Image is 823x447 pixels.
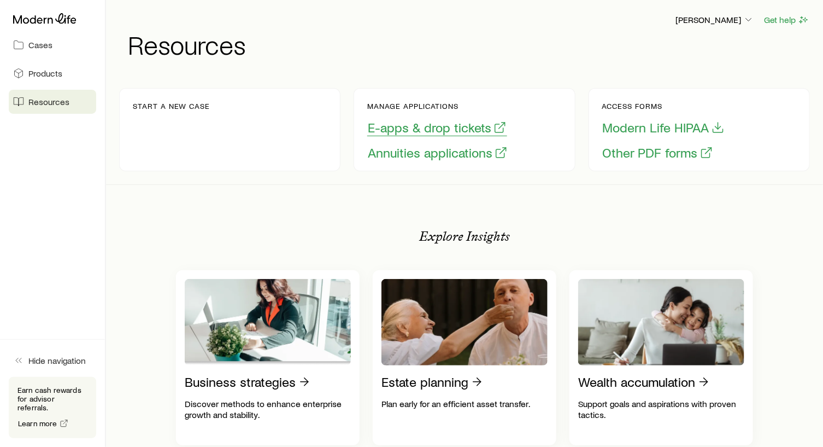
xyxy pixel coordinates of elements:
[9,90,96,114] a: Resources
[28,39,52,50] span: Cases
[569,270,753,445] a: Wealth accumulationSupport goals and aspirations with proven tactics.
[9,61,96,85] a: Products
[28,68,62,79] span: Products
[367,102,508,111] p: Manage applications
[602,144,714,161] button: Other PDF forms
[185,374,296,390] p: Business strategies
[9,349,96,373] button: Hide navigation
[578,279,744,365] img: Wealth accumulation
[419,229,510,244] p: Explore Insights
[602,119,725,136] button: Modern Life HIPAA
[675,14,754,25] p: [PERSON_NAME]
[578,398,744,420] p: Support goals and aspirations with proven tactics.
[381,398,548,409] p: Plan early for an efficient asset transfer.
[675,14,755,27] button: [PERSON_NAME]
[602,102,725,111] p: Access forms
[578,374,695,390] p: Wealth accumulation
[185,398,351,420] p: Discover methods to enhance enterprise growth and stability.
[28,355,86,366] span: Hide navigation
[763,14,810,26] button: Get help
[9,33,96,57] a: Cases
[18,420,57,427] span: Learn more
[28,96,69,107] span: Resources
[373,270,556,445] a: Estate planningPlan early for an efficient asset transfer.
[381,279,548,365] img: Estate planning
[367,119,507,136] button: E-apps & drop tickets
[185,279,351,365] img: Business strategies
[381,374,468,390] p: Estate planning
[128,31,810,57] h1: Resources
[17,386,87,412] p: Earn cash rewards for advisor referrals.
[133,102,210,111] p: Start a new case
[367,144,508,161] button: Annuities applications
[176,270,360,445] a: Business strategiesDiscover methods to enhance enterprise growth and stability.
[9,377,96,438] div: Earn cash rewards for advisor referrals.Learn more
